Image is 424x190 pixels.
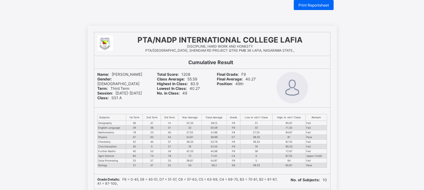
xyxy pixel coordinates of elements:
td: 58.99 [201,135,227,140]
td: 50.59 [201,126,227,130]
th: Year Average [178,114,202,121]
td: 71.33 [272,126,305,130]
b: Class Average: [157,77,185,81]
td: E8 [227,163,240,168]
b: No. of Subjects: [291,177,320,182]
td: 39.33 [240,163,272,168]
span: 49 [157,91,187,95]
span: [PERSON_NAME] [97,72,142,77]
span: Print Reportsheet [298,3,329,8]
td: 36 [126,121,143,126]
th: Subjects [97,114,126,121]
th: Remark [305,114,327,121]
b: Term: [97,86,108,91]
td: 27.33 [240,130,272,135]
td: 52.55 [201,144,227,149]
td: D7 [227,135,240,140]
span: PTA/NADP INTERNATIONAL COLLEGE LAFIA [137,35,303,44]
td: 51 [126,163,143,168]
td: 47 [126,135,143,140]
td: 78 [161,154,178,158]
b: Class: [97,95,109,100]
td: 33 [126,158,143,163]
b: Position: [217,81,233,86]
td: 56.2 [201,163,227,168]
span: F9 = 0-45, E8 = 45-51, D7 = 51-57, C6 = 57-63, C5 = 63-69, C4 = 69-75, B3 = 75-81, B2 = 81-87, A1... [97,177,277,186]
td: 52 [161,163,178,168]
td: 36.67 [178,158,202,163]
td: F9 [227,158,240,163]
td: Physics [97,135,126,140]
td: 31 [161,126,178,130]
span: [DEMOGRAPHIC_DATA] [97,77,139,86]
td: English Language [97,126,126,130]
b: Grade Details: [97,177,120,182]
td: 87.33 [272,140,305,144]
th: 1st Term [126,114,143,121]
td: 32 [240,126,272,130]
td: Agric Science [97,154,126,158]
td: 27.33 [178,130,202,135]
b: Final Grade: [217,72,239,77]
td: 74 [143,154,161,158]
td: 72.67 [272,149,305,154]
b: Name: [97,72,109,77]
td: 84 [272,158,305,163]
span: SS1 A [97,95,122,100]
th: Low. In <br/> Class [240,114,272,121]
span: 40.27 [217,77,256,81]
td: 37 [161,140,178,144]
span: 40.27 [157,86,200,91]
b: Total Score: [157,72,179,77]
td: Fail [305,130,327,135]
td: 94.67 [272,130,305,135]
td: 36.33 [178,140,202,144]
td: Pass [305,163,327,168]
span: 1208 [157,72,190,77]
td: Biology [97,163,126,168]
td: 63 [143,135,161,140]
th: 3rd Term [161,114,178,121]
td: 36 [143,126,161,130]
td: F9 [227,121,240,126]
td: 72 [178,154,202,158]
td: 19 [126,130,143,135]
td: Mathematics [97,130,126,135]
td: 36 [240,149,272,154]
td: Chemistry [97,140,126,144]
th: High. In <br/> Class [272,114,305,121]
td: 50 [178,163,202,168]
td: 54 [161,135,178,140]
td: 38.33 [240,135,272,140]
td: 20 [161,158,178,163]
td: F9 [227,126,240,130]
td: 56.13 [201,121,227,126]
td: 0 [240,154,272,158]
td: 27 [161,144,178,149]
td: 57 [143,158,161,163]
td: 54.67 [178,135,202,140]
td: F9 [227,130,240,135]
th: Class Average [201,114,227,121]
td: 85.67 [272,121,305,126]
span: Third Term [97,86,129,91]
td: F9 [227,149,240,154]
td: 23 [143,130,161,135]
td: 81 [272,135,305,140]
td: 45.68 [201,149,227,154]
th: Grade [227,114,240,121]
td: 0 [143,144,161,149]
td: 90.33 [272,144,305,149]
b: No. in Class: [157,91,180,95]
td: 32 [178,126,202,130]
td: C4 [227,154,240,158]
td: 47 [143,163,161,168]
td: 42.33 [178,149,202,154]
td: 5 [240,158,272,163]
th: 2nd Term [143,114,161,121]
td: 36.33 [240,140,272,144]
b: Lowest In Class: [157,86,187,91]
b: Cumulative Result [188,59,233,65]
td: 87.33 [272,154,305,158]
td: 40 [143,140,161,144]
